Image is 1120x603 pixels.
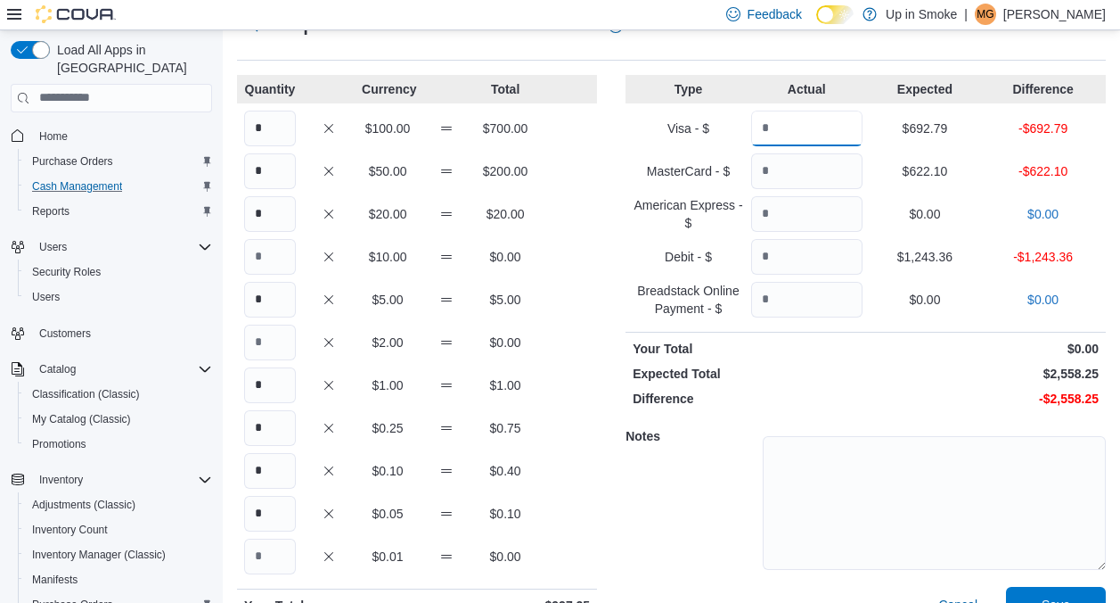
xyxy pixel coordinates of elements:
p: -$1,243.36 [987,248,1099,266]
span: Classification (Classic) [25,384,212,405]
button: Catalog [32,359,83,380]
a: Promotions [25,434,94,455]
a: Cash Management [25,176,129,197]
p: Visa - $ [633,120,744,137]
span: Customers [32,322,212,344]
span: Reports [25,201,212,222]
span: Reports [32,204,69,219]
span: Purchase Orders [32,154,113,169]
h5: Notes [625,418,759,454]
span: Inventory [32,469,212,491]
button: Customers [4,320,219,346]
p: $0.00 [870,205,981,223]
p: $50.00 [362,162,413,180]
p: Expected Total [633,365,862,383]
p: $5.00 [362,291,413,309]
p: American Express - $ [633,196,744,232]
p: $622.10 [870,162,981,180]
p: Actual [751,80,862,98]
a: Purchase Orders [25,151,120,172]
p: | [964,4,968,25]
button: Inventory [4,467,219,492]
p: $0.00 [870,340,1099,358]
span: Inventory Count [32,523,108,537]
span: Feedback [748,5,802,23]
input: Quantity [244,153,296,189]
span: Classification (Classic) [32,387,140,401]
input: Quantity [244,239,296,275]
button: Manifests [18,567,219,592]
span: Inventory Manager (Classic) [32,548,166,562]
p: $0.75 [479,419,531,437]
span: Cash Management [25,176,212,197]
span: Users [25,286,212,308]
button: Users [4,235,219,260]
p: $0.25 [362,419,413,437]
span: Inventory Manager (Classic) [25,544,212,566]
input: Quantity [751,111,862,146]
a: My Catalog (Classic) [25,409,138,430]
p: $0.10 [479,505,531,523]
button: Inventory Manager (Classic) [18,542,219,567]
p: $700.00 [479,120,531,137]
span: Users [32,236,212,258]
input: Quantity [244,453,296,489]
button: Home [4,123,219,149]
p: $692.79 [870,120,981,137]
span: Cash Management [32,179,122,194]
button: Inventory Count [18,517,219,542]
span: Catalog [39,362,76,376]
p: Debit - $ [633,248,744,266]
span: Catalog [32,359,212,380]
span: Promotions [32,437,86,451]
a: Users [25,286,67,308]
a: Security Roles [25,261,108,283]
button: Classification (Classic) [18,382,219,407]
button: Users [18,285,219,310]
span: Inventory Count [25,519,212,541]
input: Quantity [751,153,862,189]
span: Security Roles [32,265,101,279]
p: $0.00 [870,291,981,309]
p: $1.00 [479,376,531,394]
p: $0.40 [479,462,531,480]
button: Adjustments (Classic) [18,492,219,517]
span: Users [32,290,60,304]
button: Users [32,236,74,258]
input: Quantity [244,111,296,146]
input: Dark Mode [816,5,854,24]
p: $0.00 [479,548,531,566]
button: Cash Management [18,174,219,199]
a: Customers [32,323,98,344]
p: MasterCard - $ [633,162,744,180]
p: $0.10 [362,462,413,480]
span: Load All Apps in [GEOGRAPHIC_DATA] [50,41,212,77]
input: Quantity [244,496,296,532]
p: -$2,558.25 [870,390,1099,408]
p: -$622.10 [987,162,1099,180]
p: $0.00 [479,248,531,266]
span: Inventory [39,473,83,487]
p: Type [633,80,744,98]
p: -$692.79 [987,120,1099,137]
button: Catalog [4,357,219,382]
input: Quantity [751,239,862,275]
a: Home [32,126,75,147]
span: Manifests [32,573,78,587]
p: $1,243.36 [870,248,981,266]
input: Quantity [244,410,296,446]
button: My Catalog (Classic) [18,407,219,432]
span: Home [39,129,68,144]
button: Security Roles [18,260,219,285]
p: Quantity [244,80,296,98]
p: $0.05 [362,505,413,523]
p: $0.00 [479,334,531,351]
p: $0.01 [362,548,413,566]
p: Currency [362,80,413,98]
p: $2,558.25 [870,365,1099,383]
input: Quantity [244,539,296,574]
span: Dark Mode [816,24,817,25]
p: $200.00 [479,162,531,180]
a: Classification (Classic) [25,384,147,405]
button: Reports [18,199,219,224]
